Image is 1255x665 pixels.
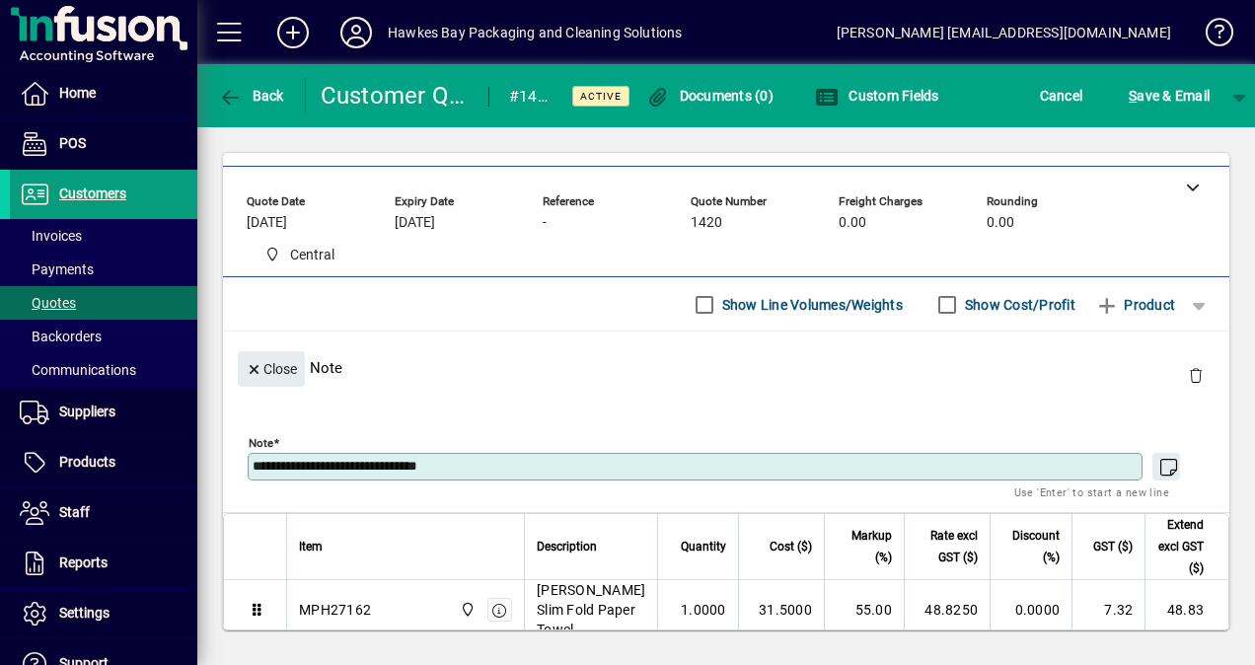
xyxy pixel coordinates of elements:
[10,320,197,353] a: Backorders
[1095,289,1175,321] span: Product
[20,329,102,344] span: Backorders
[388,17,683,48] div: Hawkes Bay Packaging and Cleaning Solutions
[1035,78,1088,113] button: Cancel
[246,353,297,386] span: Close
[1093,536,1133,557] span: GST ($)
[990,580,1071,640] td: 0.0000
[10,69,197,118] a: Home
[10,286,197,320] a: Quotes
[325,15,388,50] button: Profile
[839,215,866,231] span: 0.00
[59,135,86,151] span: POS
[810,78,944,113] button: Custom Fields
[257,243,342,267] span: Central
[10,539,197,588] a: Reports
[718,295,903,315] label: Show Line Volumes/Weights
[537,580,645,639] span: [PERSON_NAME] Slim Fold Paper Towel
[770,536,812,557] span: Cost ($)
[59,554,108,570] span: Reports
[917,600,978,620] div: 48.8250
[299,600,371,620] div: MPH27162
[509,81,548,112] div: #1420
[917,525,978,568] span: Rate excl GST ($)
[738,580,824,640] td: 31.5000
[1129,88,1137,104] span: S
[1071,580,1144,640] td: 7.32
[261,15,325,50] button: Add
[1085,287,1185,323] button: Product
[640,78,778,113] button: Documents (0)
[238,351,305,387] button: Close
[59,605,110,621] span: Settings
[837,17,1171,48] div: [PERSON_NAME] [EMAIL_ADDRESS][DOMAIN_NAME]
[20,295,76,311] span: Quotes
[691,215,722,231] span: 1420
[59,185,126,201] span: Customers
[290,245,334,265] span: Central
[20,261,94,277] span: Payments
[681,536,726,557] span: Quantity
[233,359,310,377] app-page-header-button: Close
[10,589,197,638] a: Settings
[218,88,284,104] span: Back
[59,85,96,101] span: Home
[20,362,136,378] span: Communications
[10,253,197,286] a: Payments
[10,119,197,169] a: POS
[247,215,287,231] span: [DATE]
[1002,525,1060,568] span: Discount (%)
[197,78,306,113] app-page-header-button: Back
[681,600,726,620] span: 1.0000
[987,215,1014,231] span: 0.00
[1172,366,1219,384] app-page-header-button: Delete
[59,404,115,419] span: Suppliers
[10,219,197,253] a: Invoices
[837,525,892,568] span: Markup (%)
[961,295,1075,315] label: Show Cost/Profit
[1144,580,1228,640] td: 48.83
[213,78,289,113] button: Back
[20,228,82,244] span: Invoices
[10,353,197,387] a: Communications
[223,332,1229,404] div: Note
[537,536,597,557] span: Description
[1129,80,1210,111] span: ave & Email
[580,90,622,103] span: Active
[59,454,115,470] span: Products
[455,599,478,621] span: Central
[824,580,904,640] td: 55.00
[10,488,197,538] a: Staff
[249,436,273,450] mat-label: Note
[815,88,939,104] span: Custom Fields
[645,88,774,104] span: Documents (0)
[1172,351,1219,399] button: Delete
[1040,80,1083,111] span: Cancel
[543,215,547,231] span: -
[1191,4,1230,68] a: Knowledge Base
[1014,480,1169,503] mat-hint: Use 'Enter' to start a new line
[395,215,435,231] span: [DATE]
[321,80,469,111] div: Customer Quote
[1157,514,1204,579] span: Extend excl GST ($)
[10,388,197,437] a: Suppliers
[1119,78,1219,113] button: Save & Email
[10,438,197,487] a: Products
[59,504,90,520] span: Staff
[299,536,323,557] span: Item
